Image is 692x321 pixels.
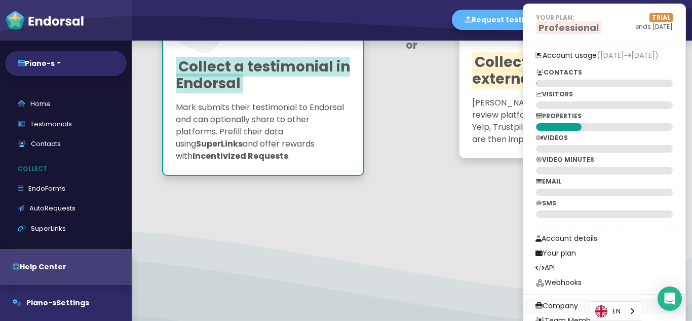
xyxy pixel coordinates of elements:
strong: SuperLinks [196,138,243,150]
span: Collect a review on external platforms [472,52,616,89]
a: Contacts [5,134,127,154]
img: endorsal-logo-white@2x.png [5,10,84,30]
p: Mark submits their testimonial to Endorsal and can optionally share to other platforms. Prefill t... [176,101,351,162]
a: Account details [523,231,685,246]
span: Piano-s [26,298,56,308]
p: ends [DATE] [617,22,673,31]
p: [PERSON_NAME] will be sent directly to review platforms such as Google, Facebook, Yelp, Trustpilo... [472,97,649,146]
p: VIDEOS [536,133,673,142]
a: API [523,261,685,275]
aside: Language selected: English [590,301,641,321]
a: AutoRequests [5,198,127,219]
span: TRIAL [649,13,673,22]
span: ([DATE] [DATE]) [597,50,659,60]
button: Piano-s [5,51,127,76]
a: Company [523,299,685,313]
p: CONTACTS [536,68,673,77]
a: Your plan [523,246,685,261]
p: YOUR PLAN: [536,13,601,22]
div: Language [590,301,641,321]
p: VISITORS [536,90,673,99]
a: SuperLinks [5,219,127,239]
a: EndoForms [5,179,127,199]
button: Request testimonial [452,10,563,30]
a: Testimonials [5,114,127,134]
p: EMAIL [536,177,673,186]
p: PROPERTIES [536,112,673,121]
strong: Incentivized Requests [193,150,288,162]
a: EN [590,302,641,320]
p: Collect [5,159,132,179]
div: Open Intercom Messenger [658,287,682,311]
span: Professional [536,21,601,34]
a: Webhooks [523,275,685,290]
p: VIDEO MINUTES [536,155,673,164]
a: Home [5,94,127,114]
span: Collect a testimonial in Endorsal [176,57,350,94]
p: SMS [536,199,673,208]
a: Account usage [523,48,685,63]
h3: or [377,39,447,51]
